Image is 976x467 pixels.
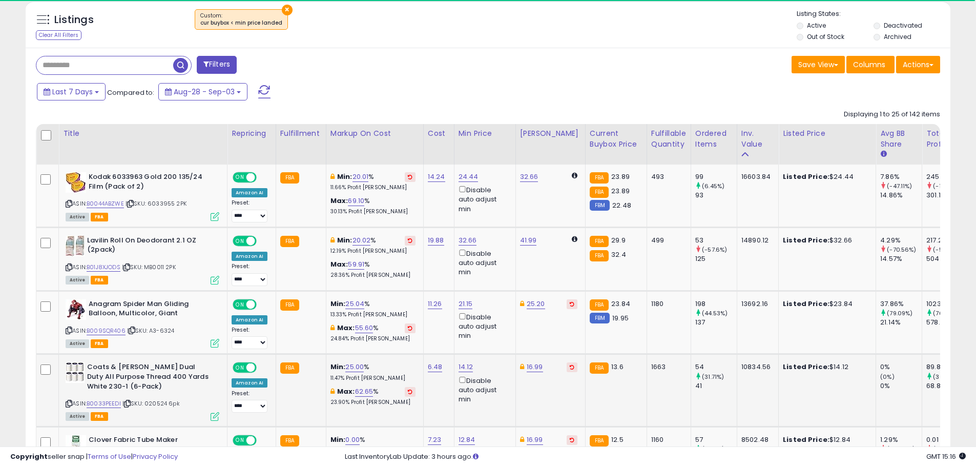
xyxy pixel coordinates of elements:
a: 55.60 [355,323,373,333]
a: 21.15 [459,299,473,309]
small: (-57.6%) [702,246,727,254]
div: Listed Price [783,128,871,139]
div: Title [63,128,223,139]
small: FBA [280,299,299,311]
div: Amazon AI [232,252,267,261]
a: 32.66 [520,172,538,182]
span: OFF [255,363,272,372]
small: (44.53%) [702,309,728,317]
b: Kodak 6033963 Gold 200 135/24 Film (Pack of 2) [89,172,213,194]
span: Columns [853,59,885,70]
label: Active [807,21,826,30]
label: Archived [884,32,911,41]
div: 0% [880,381,922,391]
a: 25.04 [345,299,364,309]
div: Disable auto adjust min [459,184,508,214]
div: ASIN: [66,299,219,347]
button: Last 7 Days [37,83,106,100]
a: 20.01 [352,172,369,182]
img: 51eXprw51vL._SL40_.jpg [66,172,86,193]
div: $32.66 [783,236,868,245]
span: All listings currently available for purchase on Amazon [66,213,89,221]
div: 57 [695,435,737,444]
div: % [330,196,416,215]
b: Clover Fabric Tube Maker [89,435,213,448]
div: % [330,299,416,318]
small: (76.73%) [933,309,958,317]
span: All listings currently available for purchase on Amazon [66,339,89,348]
span: Aug-28 - Sep-03 [174,87,235,97]
div: 93 [695,191,737,200]
span: | SKU: 6033955 2PK [126,199,186,208]
div: 13692.16 [741,299,771,309]
span: OFF [255,173,272,182]
div: Clear All Filters [36,30,81,40]
button: Aug-28 - Sep-03 [158,83,247,100]
img: 51gXXeOgM6L._SL40_.jpg [66,299,86,320]
p: 11.47% Profit [PERSON_NAME] [330,375,416,382]
span: OFF [255,300,272,309]
small: FBA [590,362,609,374]
small: FBA [590,250,609,261]
div: Ordered Items [695,128,733,150]
div: 493 [651,172,683,181]
div: % [330,435,416,454]
a: 12.84 [459,435,475,445]
p: 11.66% Profit [PERSON_NAME] [330,184,416,191]
div: $24.44 [783,172,868,181]
div: 0.01 [926,435,968,444]
span: All listings currently available for purchase on Amazon [66,276,89,285]
div: Repricing [232,128,272,139]
div: Total Profit [926,128,964,150]
div: Inv. value [741,128,774,150]
span: All listings currently available for purchase on Amazon [66,412,89,421]
a: 25.00 [345,362,364,372]
a: 19.88 [428,235,444,246]
small: (6.45%) [702,182,724,190]
div: Fulfillment [280,128,322,139]
a: 6.48 [428,362,443,372]
a: 69.10 [348,196,364,206]
span: FBA [91,276,108,285]
small: (-56.94%) [933,246,962,254]
small: FBM [590,313,610,323]
small: FBA [590,187,609,198]
b: Max: [337,387,355,396]
div: ASIN: [66,362,219,419]
small: FBA [590,172,609,184]
div: 245.15 [926,172,968,181]
span: | SKU: MB0011 2PK [122,263,176,271]
button: Actions [896,56,940,73]
div: Disable auto adjust min [459,248,508,277]
span: ON [234,363,246,372]
small: FBA [590,299,609,311]
a: 20.02 [352,235,371,246]
span: Custom: [200,12,282,27]
div: % [330,323,416,342]
div: 499 [651,236,683,245]
div: 504.41 [926,254,968,263]
div: Amazon AI [232,378,267,388]
div: Avg BB Share [880,128,918,150]
a: 16.99 [527,362,543,372]
label: Out of Stock [807,32,844,41]
img: 41iU+2A+bRL._SL40_.jpg [66,435,86,456]
b: Min: [330,299,346,309]
small: (30.53%) [933,373,959,381]
div: Disable auto adjust min [459,311,508,341]
div: 14890.12 [741,236,771,245]
p: 13.33% Profit [PERSON_NAME] [330,311,416,318]
div: $23.84 [783,299,868,309]
a: 62.65 [355,387,373,397]
div: $12.84 [783,435,868,444]
div: Fulfillable Quantity [651,128,687,150]
span: 12.5 [611,435,624,444]
div: Current Buybox Price [590,128,642,150]
b: Min: [330,435,346,444]
a: 59.91 [348,259,364,270]
b: Min: [337,172,352,181]
b: Lavilin Roll On Deodorant 2.1 OZ (2pack) [87,236,212,257]
small: Avg BB Share. [880,150,886,159]
p: Listing States: [797,9,950,19]
div: Preset: [232,327,268,350]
